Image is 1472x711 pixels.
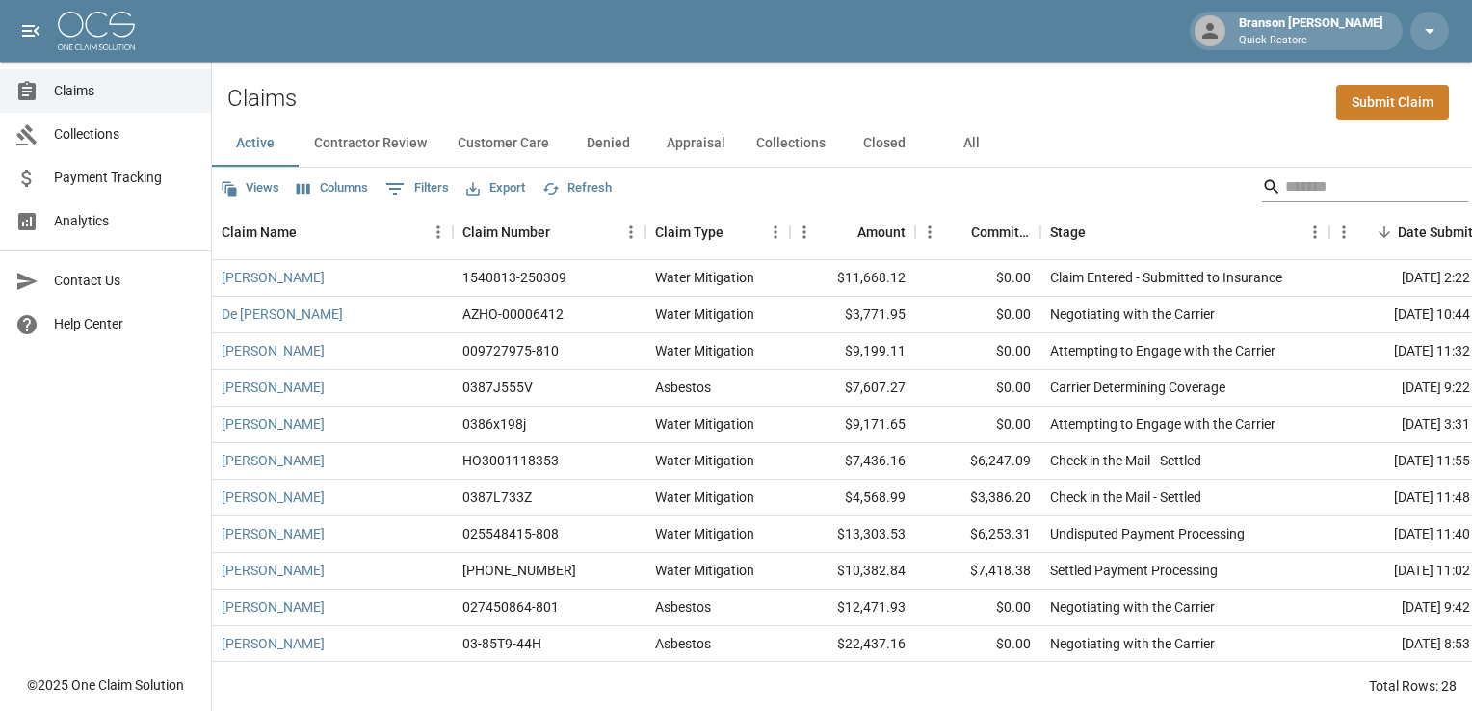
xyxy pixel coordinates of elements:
div: Water Mitigation [655,524,754,543]
div: 025548415-808 [462,524,559,543]
h2: Claims [227,85,297,113]
a: De [PERSON_NAME] [222,304,343,324]
div: Stage [1050,205,1086,259]
div: Claim Number [453,205,645,259]
div: 009727975-810 [462,341,559,360]
div: $22,437.16 [790,626,915,663]
button: Menu [761,218,790,247]
button: Menu [1329,218,1358,247]
div: Water Mitigation [655,304,754,324]
div: Attempting to Engage with the Carrier [1050,414,1275,434]
button: Sort [723,219,750,246]
button: All [928,120,1014,167]
div: $9,171.65 [790,407,915,443]
button: Sort [944,219,971,246]
div: $6,253.31 [915,516,1040,553]
div: Stage [1040,205,1329,259]
button: Sort [550,219,577,246]
button: Sort [1086,219,1113,246]
div: $0.00 [915,407,1040,443]
button: Export [461,173,530,203]
div: Total Rows: 28 [1369,676,1457,696]
div: $10,382.84 [790,553,915,590]
button: Menu [617,218,645,247]
span: Payment Tracking [54,168,196,188]
div: Water Mitigation [655,268,754,287]
div: Amount [857,205,906,259]
div: Asbestos [655,634,711,653]
button: Active [212,120,299,167]
a: Submit Claim [1336,85,1449,120]
button: Sort [830,219,857,246]
div: $7,607.27 [790,370,915,407]
div: $3,771.95 [790,297,915,333]
span: Contact Us [54,271,196,291]
button: Menu [1301,218,1329,247]
div: 0387L733Z [462,487,532,507]
div: $7,418.38 [915,553,1040,590]
div: $0.00 [915,260,1040,297]
div: Claim Type [655,205,723,259]
div: $6,247.09 [915,443,1040,480]
div: Negotiating with the Carrier [1050,634,1215,653]
button: Sort [297,219,324,246]
span: Collections [54,124,196,145]
div: HO3001118353 [462,451,559,470]
div: 027450864-801 [462,597,559,617]
div: Claim Name [222,205,297,259]
div: $0.00 [915,370,1040,407]
button: Menu [424,218,453,247]
span: Help Center [54,314,196,334]
div: Amount [790,205,915,259]
p: Quick Restore [1239,33,1383,49]
div: Asbestos [655,378,711,397]
button: Collections [741,120,841,167]
button: Menu [915,218,944,247]
button: Closed [841,120,928,167]
div: Search [1262,171,1468,206]
a: [PERSON_NAME] [222,487,325,507]
div: © 2025 One Claim Solution [27,675,184,695]
div: Branson [PERSON_NAME] [1231,13,1391,48]
button: Sort [1371,219,1398,246]
a: [PERSON_NAME] [222,268,325,287]
button: Refresh [538,173,617,203]
div: $12,471.93 [790,590,915,626]
div: Committed Amount [971,205,1031,259]
div: $3,386.20 [915,480,1040,516]
button: Customer Care [442,120,565,167]
div: dynamic tabs [212,120,1472,167]
div: Undisputed Payment Processing [1050,524,1245,543]
div: $0.00 [915,297,1040,333]
a: [PERSON_NAME] [222,341,325,360]
div: Water Mitigation [655,341,754,360]
div: 1540813-250309 [462,268,566,287]
div: Water Mitigation [655,414,754,434]
div: Carrier Determining Coverage [1050,378,1225,397]
div: Negotiating with the Carrier [1050,597,1215,617]
div: $13,303.53 [790,516,915,553]
div: AZHO-00006412 [462,304,564,324]
a: [PERSON_NAME] [222,414,325,434]
div: Claim Type [645,205,790,259]
a: [PERSON_NAME] [222,634,325,653]
div: Claim Name [212,205,453,259]
div: Claim Entered - Submitted to Insurance [1050,268,1282,287]
div: Check in the Mail - Settled [1050,487,1201,507]
div: Claim Number [462,205,550,259]
div: 0387J555V [462,378,533,397]
button: open drawer [12,12,50,50]
a: [PERSON_NAME] [222,378,325,397]
div: 01-009-044479 [462,561,576,580]
a: [PERSON_NAME] [222,561,325,580]
div: 03-85T9-44H [462,634,541,653]
a: [PERSON_NAME] [222,451,325,470]
div: $0.00 [915,590,1040,626]
div: Asbestos [655,597,711,617]
button: Appraisal [651,120,741,167]
button: Views [216,173,284,203]
div: $7,436.16 [790,443,915,480]
div: Check in the Mail - Settled [1050,451,1201,470]
button: Show filters [381,173,454,204]
button: Select columns [292,173,373,203]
